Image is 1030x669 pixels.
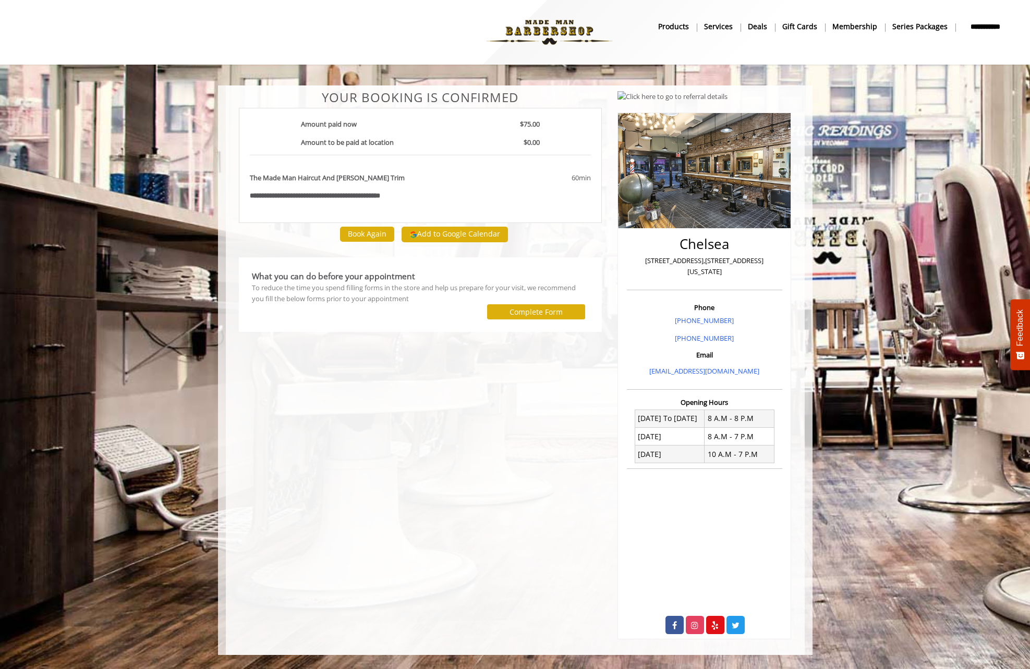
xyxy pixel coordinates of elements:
[651,19,697,34] a: Productsproducts
[649,366,759,376] a: [EMAIL_ADDRESS][DOMAIN_NAME]
[741,19,775,34] a: DealsDeals
[250,172,405,183] b: The Made Man Haircut And [PERSON_NAME] Trim
[520,119,540,129] b: $75.00
[705,445,774,463] td: 10 A.M - 7 P.M
[782,21,817,32] b: gift cards
[775,19,825,34] a: Gift cardsgift cards
[1010,299,1030,370] button: Feedback - Show survey
[488,172,591,183] div: 60min
[629,237,780,252] h2: Chelsea
[892,21,948,32] b: Series packages
[885,19,955,34] a: Series packagesSeries packages
[629,255,780,277] p: [STREET_ADDRESS],[STREET_ADDRESS][US_STATE]
[697,19,741,34] a: ServicesServices
[705,428,774,445] td: 8 A.M - 7 P.M
[704,21,733,32] b: Services
[705,410,774,428] td: 8 A.M - 8 P.M
[239,91,602,104] center: Your Booking is confirmed
[627,399,782,406] h3: Opening Hours
[748,21,767,32] b: Deals
[629,304,780,311] h3: Phone
[487,304,585,319] button: Complete Form
[340,227,394,242] button: Book Again
[635,428,705,445] td: [DATE]
[675,316,734,325] a: [PHONE_NUMBER]
[675,333,734,343] a: [PHONE_NUMBER]
[510,308,563,316] label: Complete Form
[635,445,705,463] td: [DATE]
[402,227,508,242] button: Add to Google Calendar
[301,138,394,147] b: Amount to be paid at location
[825,19,885,34] a: MembershipMembership
[252,282,589,304] div: To reduce the time you spend filling forms in the store and help us prepare for your visit, we re...
[524,138,540,147] b: $0.00
[658,21,689,32] b: products
[832,21,877,32] b: Membership
[629,351,780,358] h3: Email
[635,410,705,428] td: [DATE] To [DATE]
[617,91,728,102] img: Click here to go to referral details
[301,119,357,129] b: Amount paid now
[478,4,621,61] img: Made Man Barbershop logo
[252,270,415,282] b: What you can do before your appointment
[1015,309,1025,346] span: Feedback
